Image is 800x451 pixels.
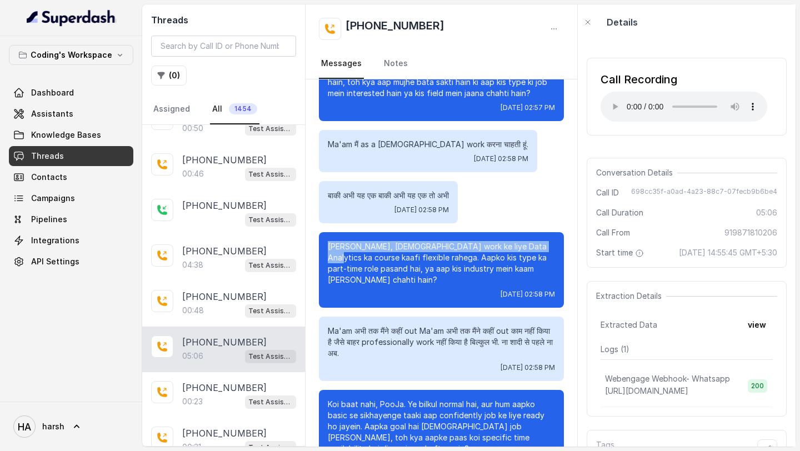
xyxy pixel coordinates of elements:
[182,305,204,316] p: 00:48
[182,427,267,440] p: [PHONE_NUMBER]
[724,227,777,238] span: 919871810206
[596,187,619,198] span: Call ID
[501,103,555,112] span: [DATE] 02:57 PM
[182,396,203,407] p: 00:23
[382,49,410,79] a: Notes
[182,381,267,394] p: [PHONE_NUMBER]
[182,350,203,362] p: 05:06
[679,247,777,258] span: [DATE] 14:55:45 GMT+5:30
[631,187,777,198] span: 698cc35f-a0ad-4a23-88c7-07fecb9b6be4
[31,235,79,246] span: Integrations
[248,397,293,408] p: Test Assistant- 2
[9,230,133,250] a: Integrations
[151,13,296,27] h2: Threads
[328,241,555,285] p: [PERSON_NAME], [DEMOGRAPHIC_DATA] work ke liye Data Analytics ka course kaafi flexible rahega. Aa...
[31,256,79,267] span: API Settings
[31,193,75,204] span: Campaigns
[31,151,64,162] span: Threads
[248,351,293,362] p: Test Assistant- 2
[748,379,767,393] span: 200
[605,386,688,395] span: [URL][DOMAIN_NAME]
[18,421,31,433] text: HA
[182,244,267,258] p: [PHONE_NUMBER]
[394,206,449,214] span: [DATE] 02:58 PM
[182,290,267,303] p: [PHONE_NUMBER]
[607,16,638,29] p: Details
[182,153,267,167] p: [PHONE_NUMBER]
[151,36,296,57] input: Search by Call ID or Phone Number
[31,48,112,62] p: Coding's Workspace
[9,125,133,145] a: Knowledge Bases
[248,214,293,225] p: Test Assistant- 2
[474,154,528,163] span: [DATE] 02:58 PM
[9,146,133,166] a: Threads
[182,335,267,349] p: [PHONE_NUMBER]
[31,87,74,98] span: Dashboard
[328,325,555,359] p: Ma'am अभी तक मैंने कहीं out Ma'am अभी तक मैंने कहीं out काम नहीं किया है जैसे बाहर professionally...
[31,129,101,141] span: Knowledge Bases
[9,411,133,442] a: harsh
[319,49,364,79] a: Messages
[31,108,73,119] span: Assistants
[756,207,777,218] span: 05:06
[596,227,630,238] span: Call From
[151,66,187,86] button: (0)
[210,94,259,124] a: All1454
[601,319,657,330] span: Extracted Data
[151,94,296,124] nav: Tabs
[248,169,293,180] p: Test Assistant- 2
[9,167,133,187] a: Contacts
[9,104,133,124] a: Assistants
[601,344,773,355] p: Logs ( 1 )
[248,305,293,317] p: Test Assistant- 2
[182,123,203,134] p: 00:50
[31,214,67,225] span: Pipelines
[248,260,293,271] p: Test Assistant- 2
[27,9,116,27] img: light.svg
[601,92,767,122] audio: Your browser does not support the audio element.
[596,207,643,218] span: Call Duration
[741,315,773,335] button: view
[42,421,64,432] span: harsh
[9,252,133,272] a: API Settings
[9,188,133,208] a: Campaigns
[31,172,67,183] span: Contacts
[9,83,133,103] a: Dashboard
[346,18,444,40] h2: [PHONE_NUMBER]
[328,190,449,201] p: बाकी अभी यह एक बाकी अभी यह एक तो अभी
[9,209,133,229] a: Pipelines
[328,139,528,150] p: Ma'am मैं as a [DEMOGRAPHIC_DATA] work करना चाहती हूं.
[248,123,293,134] p: Test Assistant- 2
[501,290,555,299] span: [DATE] 02:58 PM
[182,199,267,212] p: [PHONE_NUMBER]
[601,72,767,87] div: Call Recording
[596,247,646,258] span: Start time
[182,168,204,179] p: 00:46
[182,259,203,270] p: 04:38
[319,49,564,79] nav: Tabs
[596,167,677,178] span: Conversation Details
[605,373,730,384] p: Webengage Webhook- Whatsapp
[151,94,192,124] a: Assigned
[9,45,133,65] button: Coding's Workspace
[501,363,555,372] span: [DATE] 02:58 PM
[596,290,666,302] span: Extraction Details
[229,103,257,114] span: 1454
